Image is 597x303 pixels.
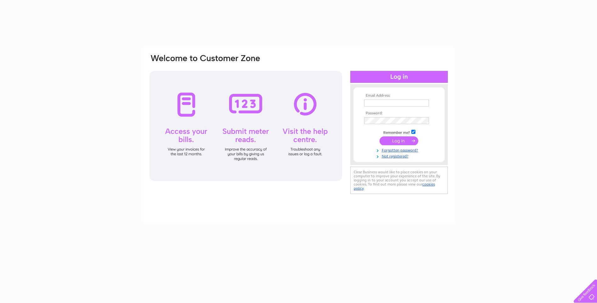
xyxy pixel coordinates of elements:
[350,167,448,194] div: Clear Business would like to place cookies on your computer to improve your experience of the sit...
[364,153,436,159] a: Not registered?
[364,147,436,153] a: Forgotten password?
[354,182,435,191] a: cookies policy
[380,136,418,145] input: Submit
[363,94,436,98] th: Email Address:
[363,129,436,135] td: Remember me?
[363,111,436,116] th: Password:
